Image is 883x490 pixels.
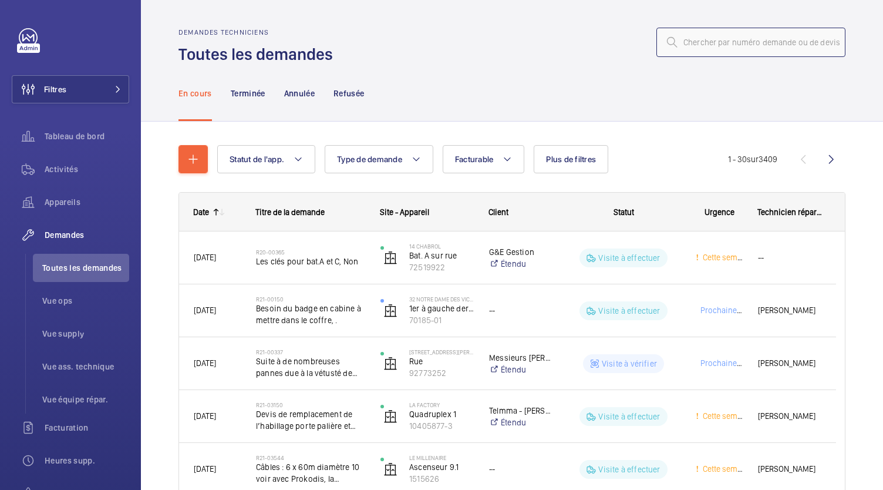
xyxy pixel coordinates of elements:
img: elevator.svg [383,357,397,371]
span: Vue équipe répar. [42,394,129,405]
span: [DATE] [194,464,216,474]
span: Filtres [44,83,66,95]
span: Vue supply [42,328,129,340]
span: Besoin du badge en cabine à mettre dans le coffre, . [256,303,365,326]
p: Visite à vérifier [602,358,657,370]
span: Heures supp. [45,455,129,466]
a: Étendu [489,258,551,270]
p: Bat. A sur rue [409,250,474,261]
img: elevator.svg [383,304,397,318]
img: elevator.svg [383,251,397,265]
span: Vue ops [42,295,129,307]
h2: R21-00150 [256,296,365,303]
span: [PERSON_NAME] [758,410,821,423]
input: Chercher par numéro demande ou de devis [656,28,845,57]
span: Facturable [455,155,494,164]
p: Visite à effectuer [598,411,660,422]
p: 10405877-3 [409,420,474,432]
span: [PERSON_NAME] [758,462,821,476]
p: Visite à effectuer [598,252,660,264]
p: Messieurs [PERSON_NAME] et Cie - [489,352,551,364]
h1: Toutes les demandes [178,43,340,65]
p: Rue [409,355,474,367]
span: Type de demande [337,155,402,164]
button: Filtres [12,75,129,103]
p: 14 Chabrol [409,243,474,250]
p: Telmma - [PERSON_NAME] [489,405,551,417]
p: 32 NOTRE DAME DES VICTOIRES [409,296,474,303]
span: [DATE] [194,411,216,421]
span: Les clés pour bat.A et C, Non [256,256,365,267]
p: Visite à effectuer [598,305,660,317]
span: Plus de filtres [546,155,596,164]
a: Étendu [489,364,551,375]
button: Facturable [443,145,525,173]
p: LE MILLENAIRE [409,454,474,461]
span: Suite à de nombreuses pannes due à la vétusté de l’opération demande de remplacement de porte cab... [256,355,365,379]
div: Date [193,207,209,217]
span: [DATE] [194,253,216,262]
p: 70185-01 [409,314,474,326]
span: [PERSON_NAME] [758,357,821,370]
h2: R21-03544 [256,454,365,461]
p: 1er à gauche derrière le mirroir [409,303,474,314]
span: [PERSON_NAME] [758,304,821,317]
span: sur [747,155,759,164]
button: Statut de l'app. [217,145,315,173]
span: Appareils [45,196,129,208]
span: 1 - 30 3409 [728,155,777,163]
img: elevator.svg [383,462,397,476]
span: Demandes [45,229,129,241]
span: Prochaine visite [698,306,758,315]
img: elevator.svg [383,410,397,424]
span: Activités [45,163,129,175]
p: En cours [178,88,212,99]
div: -- [489,462,551,476]
p: Annulée [284,88,315,99]
span: Facturation [45,422,129,434]
span: Cette semaine [700,411,753,421]
h2: Demandes techniciens [178,28,340,36]
p: Quadruplex 1 [409,408,474,420]
span: Cette semaine [700,253,753,262]
h2: R20-00365 [256,249,365,256]
p: 72519922 [409,261,474,273]
p: Refusée [333,88,364,99]
span: Statut de l'app. [230,155,284,164]
span: Vue ass. technique [42,361,129,372]
a: Étendu [489,417,551,428]
p: La Factory [409,401,474,408]
p: G&E Gestion [489,246,551,258]
h2: R21-03150 [256,401,365,408]
span: Câbles : 6 x 60m diamètre 10 voir avec Prokodis, la référence KONE est sur la photo. [256,461,365,485]
span: Statut [614,207,634,217]
span: Urgence [705,207,734,217]
span: Technicien réparateur [757,207,822,217]
span: Devis de remplacement de l’habillage porte palière et porte cabine vitrée. Porte Sematic B.goods ... [256,408,365,432]
span: [DATE] [194,306,216,315]
span: -- [758,251,821,264]
div: -- [489,304,551,317]
span: Cette semaine [700,464,753,474]
p: 1515626 [409,473,474,485]
span: Client [488,207,508,217]
p: [STREET_ADDRESS][PERSON_NAME] [409,348,474,355]
span: Tableau de bord [45,130,129,142]
span: Prochaine visite [698,358,758,368]
span: Toutes les demandes [42,262,129,274]
span: [DATE] [194,358,216,368]
button: Plus de filtres [534,145,608,173]
span: Site - Appareil [380,207,429,217]
h2: R21-00337 [256,348,365,355]
button: Type de demande [325,145,433,173]
p: Terminée [231,88,265,99]
span: Titre de la demande [255,207,325,217]
p: 92773252 [409,367,474,379]
p: Visite à effectuer [598,464,660,475]
p: Ascenseur 9.1 [409,461,474,473]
